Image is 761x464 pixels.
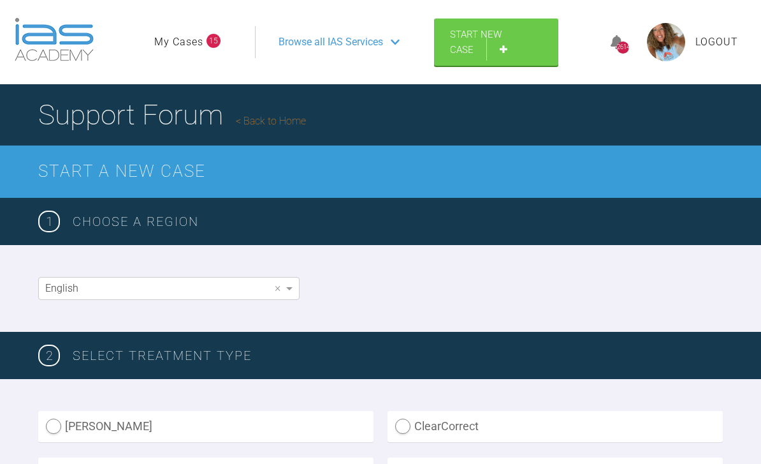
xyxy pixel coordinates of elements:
h3: SELECT TREATMENT TYPE [73,345,723,366]
label: [PERSON_NAME] [38,411,373,442]
span: English [45,282,78,294]
img: profile.png [647,23,685,61]
img: logo-light.3e3ef733.png [15,18,94,61]
h3: Choose a region [73,211,723,232]
a: Start New Case [434,19,558,66]
a: Back to Home [236,115,306,127]
a: My Cases [154,34,203,50]
span: Start New Case [450,29,502,56]
span: Clear value [272,278,283,299]
a: Logout [695,34,738,50]
span: × [275,282,280,294]
span: Browse all IAS Services [279,34,383,50]
h1: Support Forum [38,93,306,137]
div: 2614 [617,41,629,54]
span: 1 [38,211,60,232]
span: 15 [207,34,221,48]
label: ClearCorrect [388,411,723,442]
span: 2 [38,345,60,366]
h2: Start a New Case [38,158,723,185]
